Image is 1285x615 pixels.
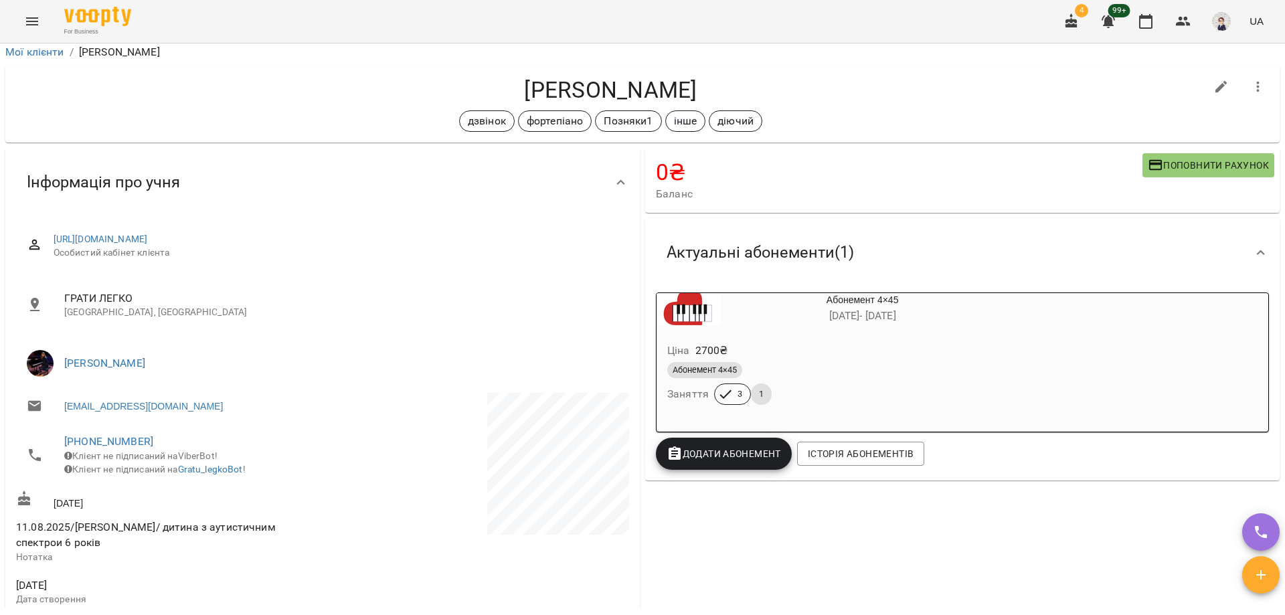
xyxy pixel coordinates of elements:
span: Баланс [656,186,1142,202]
div: фортепіано [518,110,592,132]
span: UA [1250,14,1264,28]
span: For Business [64,27,131,36]
div: [DATE] [13,488,323,513]
p: Дата створення [16,593,320,606]
img: Юлія КРАВЧЕНКО [27,350,54,377]
li: / [70,44,74,60]
span: 4 [1075,4,1088,17]
a: [PHONE_NUMBER] [64,435,153,448]
div: Позняки1 [595,110,661,132]
nav: breadcrumb [5,44,1280,60]
span: Інформація про учня [27,172,180,193]
div: інше [665,110,706,132]
span: 11.08.2025/[PERSON_NAME]/ дитина з аутистичним спектрои 6 років [16,521,276,549]
a: Gratu_legkoBot [178,464,243,474]
div: Інформація про учня [5,148,640,217]
h4: 0 ₴ [656,159,1142,186]
button: UA [1244,9,1269,33]
img: Voopty Logo [64,7,131,26]
p: [GEOGRAPHIC_DATA], [GEOGRAPHIC_DATA] [64,306,618,319]
span: Поповнити рахунок [1148,157,1269,173]
a: Мої клієнти [5,46,64,58]
button: Історія абонементів [797,442,924,466]
span: [DATE] - [DATE] [829,309,896,322]
div: Абонемент 4×45 [657,293,721,325]
span: Особистий кабінет клієнта [54,246,618,260]
span: Актуальні абонементи ( 1 ) [667,242,854,263]
span: Абонемент 4×45 [667,364,742,376]
div: дзвінок [459,110,515,132]
p: дзвінок [468,113,506,129]
p: [PERSON_NAME] [79,44,160,60]
span: Історія абонементів [808,446,914,462]
button: Menu [16,5,48,37]
img: aa85c507d3ef63538953964a1cec316d.png [1212,12,1231,31]
div: Абонемент 4×45 [721,293,1004,325]
p: Нотатка [16,551,320,564]
div: діючий [709,110,762,132]
span: Додати Абонемент [667,446,781,462]
a: [URL][DOMAIN_NAME] [54,234,148,244]
p: Позняки1 [604,113,653,129]
button: Додати Абонемент [656,438,792,470]
a: [EMAIL_ADDRESS][DOMAIN_NAME] [64,400,223,413]
span: 3 [730,388,750,400]
div: Актуальні абонементи(1) [645,218,1280,287]
span: Клієнт не підписаний на ViberBot! [64,450,218,461]
button: Поповнити рахунок [1142,153,1274,177]
h4: [PERSON_NAME] [16,76,1205,104]
p: 2700 ₴ [695,343,728,359]
span: Клієнт не підписаний на ! [64,464,246,474]
span: [DATE] [16,578,320,594]
h6: Заняття [667,385,709,404]
button: Абонемент 4×45[DATE]- [DATE]Ціна2700₴Абонемент 4×45Заняття31 [657,293,1004,421]
p: інше [674,113,697,129]
p: діючий [717,113,754,129]
span: 1 [751,388,772,400]
h6: Ціна [667,341,690,360]
p: фортепіано [527,113,583,129]
a: [PERSON_NAME] [64,357,145,369]
span: ГРАТИ ЛЕГКО [64,290,618,306]
span: 99+ [1108,4,1130,17]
